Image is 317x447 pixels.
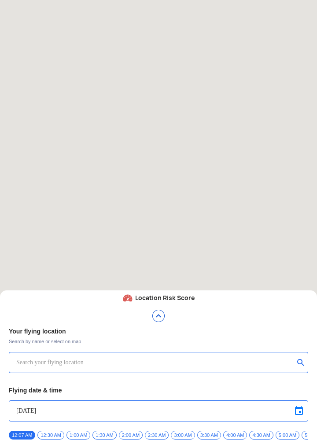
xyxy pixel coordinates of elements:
[249,431,273,440] span: 4:30 AM
[9,431,35,440] span: 12:07 AM
[37,431,64,440] span: 12:30 AM
[276,431,299,440] span: 5:00 AM
[122,293,133,303] img: ic_Air_sherpa.svg
[171,431,195,440] span: 3:00 AM
[16,357,294,368] input: Search your flying location
[92,431,116,440] span: 1:30 AM
[9,338,308,345] span: Search by name or select on map
[9,328,308,334] h3: Your flying location
[9,387,308,393] h3: Flying date & time
[197,431,221,440] span: 3:30 AM
[16,406,301,416] input: Select Date
[145,431,169,440] span: 2:30 AM
[135,294,195,302] span: Location Risk Score
[223,431,247,440] span: 4:00 AM
[66,431,90,440] span: 1:00 AM
[119,431,143,440] span: 2:00 AM
[151,309,166,323] img: ic_moveup.png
